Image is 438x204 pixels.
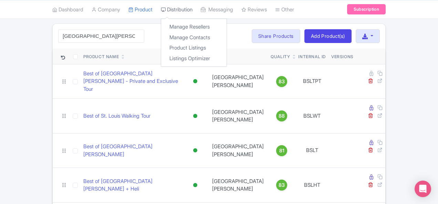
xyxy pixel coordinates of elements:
input: Search product name, city, or interal id [58,30,144,43]
a: 88 [271,110,293,121]
th: Versions [328,49,356,64]
td: BSLHT [295,168,328,203]
div: Active [192,146,199,155]
a: Best of [GEOGRAPHIC_DATA][PERSON_NAME] + Heli [83,178,180,193]
a: 83 [271,180,293,191]
a: Share Products [252,29,300,43]
div: Open Intercom Messenger [415,181,431,197]
td: BSLTPT [295,64,328,99]
a: 83 [271,76,293,87]
span: 88 [279,112,285,120]
a: 81 [271,145,293,156]
td: [GEOGRAPHIC_DATA][PERSON_NAME] [208,64,268,99]
td: [GEOGRAPHIC_DATA][PERSON_NAME] [208,168,268,203]
span: 83 [279,78,285,85]
th: Internal ID [295,49,328,64]
div: Active [192,76,199,86]
td: BSLWT [295,99,328,133]
a: Add Product(s) [304,29,352,43]
div: Product Name [83,54,119,60]
a: Manage Contacts [161,32,227,43]
div: Quality [271,54,290,60]
td: BSLT [295,133,328,168]
td: [GEOGRAPHIC_DATA][PERSON_NAME] [208,133,268,168]
a: Manage Resellers [161,22,227,32]
div: Active [192,111,199,121]
td: [GEOGRAPHIC_DATA][PERSON_NAME] [208,99,268,133]
div: Active [192,180,199,190]
a: Best of [GEOGRAPHIC_DATA][PERSON_NAME] - Private and Exclusive Tour [83,70,180,93]
a: Listings Optimizer [161,53,227,64]
span: 81 [279,147,284,154]
a: Best of [GEOGRAPHIC_DATA][PERSON_NAME] [83,143,180,158]
a: Subscription [347,4,386,14]
a: Best of St. Louis Walking Tour [83,112,150,120]
a: Product Listings [161,43,227,53]
span: 83 [279,181,285,189]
